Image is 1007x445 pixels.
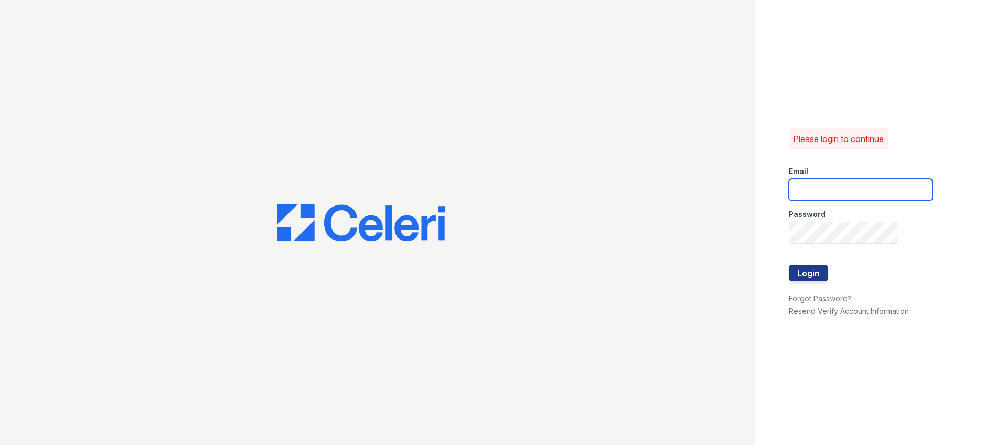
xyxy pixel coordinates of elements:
[789,265,828,281] button: Login
[789,294,851,303] a: Forgot Password?
[277,204,445,242] img: CE_Logo_Blue-a8612792a0a2168367f1c8372b55b34899dd931a85d93a1a3d3e32e68fde9ad4.png
[793,133,884,145] p: Please login to continue
[789,307,909,316] a: Resend Verify Account Information
[789,166,808,177] label: Email
[789,209,826,220] label: Password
